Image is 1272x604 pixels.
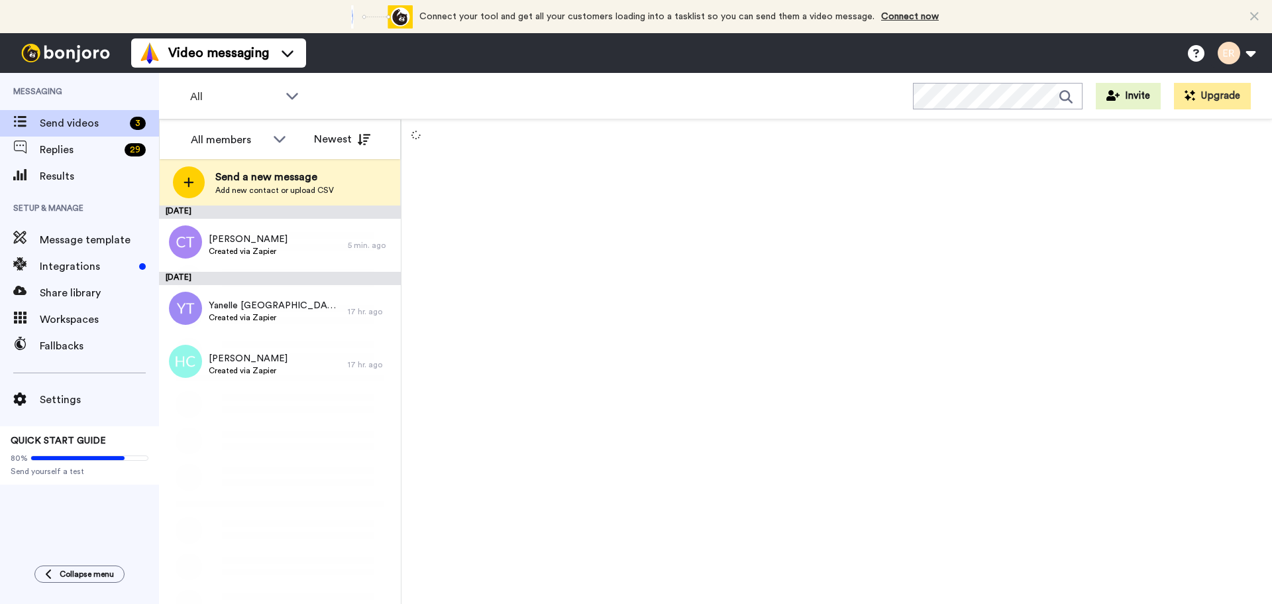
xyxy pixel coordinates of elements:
span: Send a new message [215,169,334,185]
div: animation [340,5,413,29]
div: [DATE] [159,272,401,285]
span: Created via Zapier [209,365,288,376]
div: 17 hr. ago [348,306,394,317]
span: Send yourself a test [11,466,148,477]
img: hc.png [169,345,202,378]
span: Send videos [40,115,125,131]
button: Invite [1096,83,1161,109]
a: Connect now [881,12,939,21]
span: 80% [11,453,28,463]
span: Settings [40,392,159,408]
span: Video messaging [168,44,269,62]
span: [PERSON_NAME] [209,352,288,365]
span: Share library [40,285,159,301]
span: Yanelle [GEOGRAPHIC_DATA] [209,299,341,312]
button: Upgrade [1174,83,1251,109]
span: Integrations [40,259,134,274]
img: yt.png [169,292,202,325]
div: 29 [125,143,146,156]
div: 3 [130,117,146,130]
span: Created via Zapier [209,312,341,323]
img: ct.png [169,225,202,259]
div: All members [191,132,266,148]
span: Collapse menu [60,569,114,579]
img: vm-color.svg [139,42,160,64]
span: Replies [40,142,119,158]
span: All [190,89,279,105]
div: [DATE] [159,206,401,219]
span: Workspaces [40,312,159,328]
span: Fallbacks [40,338,159,354]
div: 5 min. ago [348,240,394,251]
span: Add new contact or upload CSV [215,185,334,196]
button: Newest [304,126,380,152]
span: Results [40,168,159,184]
span: Message template [40,232,159,248]
img: bj-logo-header-white.svg [16,44,115,62]
button: Collapse menu [34,566,125,583]
span: [PERSON_NAME] [209,233,288,246]
div: 17 hr. ago [348,359,394,370]
span: QUICK START GUIDE [11,436,106,446]
span: Created via Zapier [209,246,288,257]
span: Connect your tool and get all your customers loading into a tasklist so you can send them a video... [419,12,874,21]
